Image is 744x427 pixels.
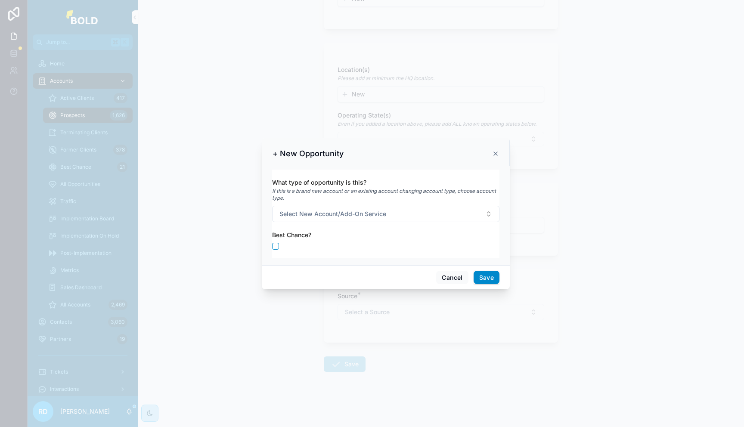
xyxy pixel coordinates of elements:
span: Select New Account/Add-On Service [279,210,386,218]
span: What type of opportunity is this? [272,179,366,186]
button: Cancel [436,271,468,285]
button: Select Button [272,206,499,222]
h3: + New Opportunity [273,149,344,159]
em: If this is a brand new account or an existing account changing account type, choose account type. [272,188,499,201]
button: Save [474,271,499,285]
span: Best Chance? [272,231,311,238]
